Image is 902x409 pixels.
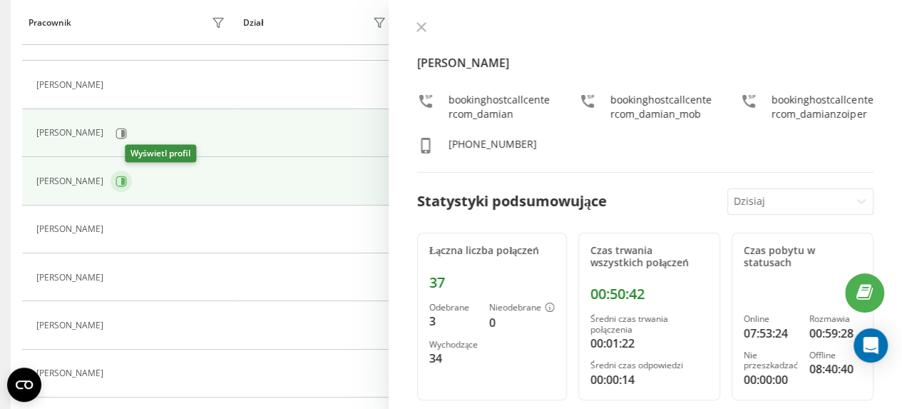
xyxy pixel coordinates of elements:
[809,360,861,378] div: 08:40:40
[429,313,478,330] div: 3
[417,191,607,212] div: Statystyki podsumowujące
[809,325,861,342] div: 00:59:28
[489,303,555,314] div: Nieodebrane
[429,303,478,313] div: Odebrane
[449,93,550,121] div: bookinghostcallcentercom_damian
[744,245,861,269] div: Czas pobytu w statusach
[744,350,798,371] div: Nie przeszkadzać
[243,18,263,28] div: Dział
[29,18,71,28] div: Pracownik
[429,340,478,350] div: Wychodzące
[590,335,708,352] div: 00:01:22
[744,325,798,342] div: 07:53:24
[590,245,708,269] div: Czas trwania wszystkich połączeń
[489,314,555,331] div: 0
[744,371,798,388] div: 00:00:00
[590,286,708,303] div: 00:50:42
[772,93,873,121] div: bookinghostcallcentercom_damianzoiper
[7,368,41,402] button: Open CMP widget
[590,371,708,388] div: 00:00:14
[429,245,555,257] div: Łączna liczba połączeń
[449,137,537,158] div: [PHONE_NUMBER]
[809,314,861,324] div: Rozmawia
[429,350,478,367] div: 34
[36,224,107,234] div: [PERSON_NAME]
[36,80,107,90] div: [PERSON_NAME]
[854,328,888,363] div: Open Intercom Messenger
[590,360,708,370] div: Średni czas odpowiedzi
[590,314,708,335] div: Średni czas trwania połączenia
[610,93,712,121] div: bookinghostcallcentercom_damian_mob
[36,273,107,283] div: [PERSON_NAME]
[36,368,107,378] div: [PERSON_NAME]
[809,350,861,360] div: Offline
[36,176,107,186] div: [PERSON_NAME]
[36,320,107,330] div: [PERSON_NAME]
[36,128,107,138] div: [PERSON_NAME]
[417,54,873,71] h4: [PERSON_NAME]
[429,274,555,291] div: 37
[744,314,798,324] div: Online
[125,145,196,163] div: Wyświetl profil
